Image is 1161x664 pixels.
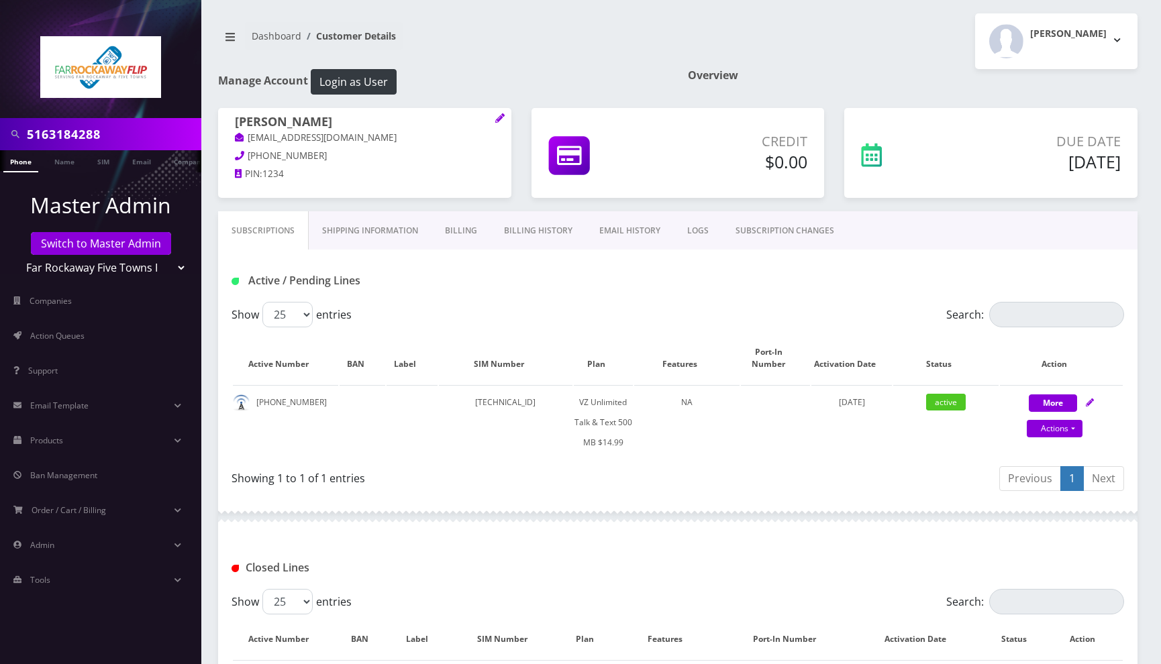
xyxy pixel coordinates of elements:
div: Showing 1 to 1 of 1 entries [232,465,668,486]
th: Port-In Number: activate to sort column ascending [726,620,856,659]
a: SIM [91,150,116,171]
input: Search in Company [27,121,198,147]
span: Action Queues [30,330,85,341]
span: Support [28,365,58,376]
th: Port-In Number: activate to sort column ascending [741,333,811,384]
h1: Active / Pending Lines [232,274,515,287]
button: Login as User [311,69,397,95]
p: Credit [664,131,807,152]
th: Activation Date: activate to sort column ascending [858,620,987,659]
th: SIM Number: activate to sort column ascending [455,620,564,659]
th: BAN: activate to sort column ascending [340,620,393,659]
p: Due Date [954,131,1121,152]
a: Next [1083,466,1124,491]
nav: breadcrumb [218,22,668,60]
a: Billing History [491,211,586,250]
span: active [926,394,966,410]
td: [PHONE_NUMBER] [233,385,338,459]
a: Shipping Information [309,211,432,250]
h5: [DATE] [954,152,1121,172]
a: Previous [999,466,1061,491]
h2: [PERSON_NAME] [1030,28,1107,40]
span: Email Template [30,400,89,411]
span: Products [30,435,63,446]
th: SIM Number: activate to sort column ascending [439,333,572,384]
th: Action : activate to sort column ascending [1056,620,1123,659]
th: Features: activate to sort column ascending [619,620,725,659]
h1: Closed Lines [232,561,515,574]
th: Label: activate to sort column ascending [387,333,438,384]
a: Billing [432,211,491,250]
a: LOGS [674,211,722,250]
th: Activation Date: activate to sort column ascending [811,333,892,384]
span: Ban Management [30,469,97,481]
span: Order / Cart / Billing [32,504,106,516]
label: Show entries [232,302,352,327]
li: Customer Details [301,29,396,43]
a: PIN: [235,168,262,181]
td: NA [634,385,740,459]
th: Plan: activate to sort column ascending [565,620,618,659]
a: [EMAIL_ADDRESS][DOMAIN_NAME] [235,131,397,145]
span: Admin [30,539,54,551]
span: Tools [30,574,50,586]
h5: $0.00 [664,152,807,172]
th: Active Number: activate to sort column ascending [233,333,338,384]
img: Active / Pending Lines [232,278,239,285]
h1: [PERSON_NAME] [235,115,495,131]
th: BAN: activate to sort column ascending [340,333,385,384]
a: Company [167,150,212,171]
input: Search: [989,302,1124,327]
label: Show entries [232,589,352,614]
a: EMAIL HISTORY [586,211,674,250]
th: Plan: activate to sort column ascending [574,333,633,384]
button: [PERSON_NAME] [975,13,1138,69]
th: Features: activate to sort column ascending [634,333,740,384]
a: Subscriptions [218,211,309,250]
td: VZ Unlimited Talk & Text 500 MB $14.99 [574,385,633,459]
a: Phone [3,150,38,172]
th: Active Number: activate to sort column descending [233,620,338,659]
th: Label: activate to sort column ascending [394,620,454,659]
input: Search: [989,589,1124,614]
a: Actions [1027,420,1082,437]
a: Email [125,150,158,171]
a: 1 [1060,466,1084,491]
span: Companies [30,295,72,307]
a: Login as User [308,73,397,88]
a: Switch to Master Admin [31,232,171,255]
h1: Manage Account [218,69,668,95]
td: [TECHNICAL_ID] [439,385,572,459]
label: Search: [946,589,1124,614]
th: Status: activate to sort column ascending [893,333,999,384]
a: SUBSCRIPTION CHANGES [722,211,848,250]
img: Closed Lines [232,565,239,572]
span: [PHONE_NUMBER] [248,150,327,162]
a: Name [48,150,81,171]
span: 1234 [262,168,284,180]
a: Dashboard [252,30,301,42]
th: Status: activate to sort column ascending [988,620,1054,659]
th: Action: activate to sort column ascending [1000,333,1123,384]
img: Far Rockaway Five Towns Flip [40,36,161,98]
img: default.png [233,394,250,411]
span: [DATE] [839,396,865,408]
select: Showentries [262,589,313,614]
select: Showentries [262,302,313,327]
label: Search: [946,302,1124,327]
h1: Overview [688,69,1138,82]
button: More [1029,394,1077,412]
